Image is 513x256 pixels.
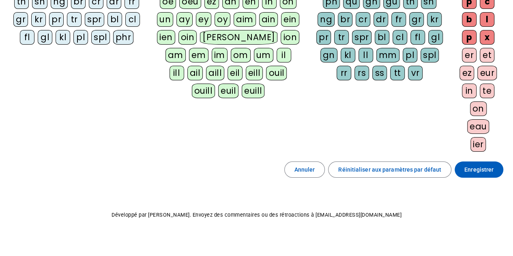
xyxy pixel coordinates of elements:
div: oy [215,12,230,27]
div: bl [107,12,122,27]
div: phr [113,30,134,45]
div: om [231,48,251,62]
div: ein [281,12,299,27]
div: ouil [266,66,287,80]
div: euil [218,84,238,98]
div: gr [13,12,28,27]
div: euill [242,84,264,98]
div: rr [337,66,351,80]
div: ouill [192,84,215,98]
div: spl [421,48,439,62]
div: tr [334,30,349,45]
div: am [165,48,186,62]
div: kr [427,12,442,27]
div: aim [234,12,256,27]
div: ng [318,12,335,27]
span: Enregistrer [464,165,494,174]
div: spr [85,12,104,27]
div: ez [459,66,474,80]
div: p [462,30,477,45]
div: cl [125,12,140,27]
div: mm [376,48,399,62]
button: Enregistrer [455,161,503,178]
div: fl [410,30,425,45]
div: in [462,84,477,98]
div: spr [352,30,371,45]
div: pl [73,30,88,45]
div: gl [38,30,52,45]
div: et [480,48,494,62]
div: pl [403,48,417,62]
button: Annuler [284,161,325,178]
div: ail [187,66,203,80]
div: fl [20,30,34,45]
div: ay [176,12,193,27]
div: tt [390,66,405,80]
div: un [157,12,173,27]
div: um [254,48,273,62]
div: ill [170,66,184,80]
div: b [462,12,477,27]
div: on [470,101,487,116]
span: Annuler [294,165,315,174]
div: kl [341,48,355,62]
div: eau [467,119,489,134]
div: te [480,84,494,98]
div: x [480,30,494,45]
div: ll [358,48,373,62]
div: ey [196,12,211,27]
div: ain [259,12,278,27]
div: gl [428,30,443,45]
div: [PERSON_NAME] [200,30,277,45]
div: vr [408,66,423,80]
p: Développé par [PERSON_NAME]. Envoyez des commentaires ou des rétroactions à [EMAIL_ADDRESS][DOMAI... [6,210,507,220]
div: oin [178,30,197,45]
div: cr [356,12,370,27]
div: eill [246,66,263,80]
div: il [277,48,291,62]
div: pr [49,12,64,27]
div: ien [157,30,175,45]
div: im [212,48,228,62]
div: rs [354,66,369,80]
div: fr [391,12,406,27]
span: Réinitialiser aux paramètres par défaut [338,165,441,174]
div: bl [375,30,389,45]
div: kr [31,12,46,27]
div: dr [373,12,388,27]
div: ion [281,30,299,45]
div: ier [470,137,486,152]
div: ss [372,66,387,80]
button: Réinitialiser aux paramètres par défaut [328,161,451,178]
div: spl [91,30,110,45]
div: aill [206,66,224,80]
div: er [462,48,477,62]
div: cl [393,30,407,45]
div: gr [409,12,424,27]
div: l [480,12,494,27]
div: eil [228,66,243,80]
div: em [189,48,208,62]
div: gn [320,48,337,62]
div: br [338,12,352,27]
div: eur [477,66,497,80]
div: pr [316,30,331,45]
div: kl [56,30,70,45]
div: tr [67,12,82,27]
